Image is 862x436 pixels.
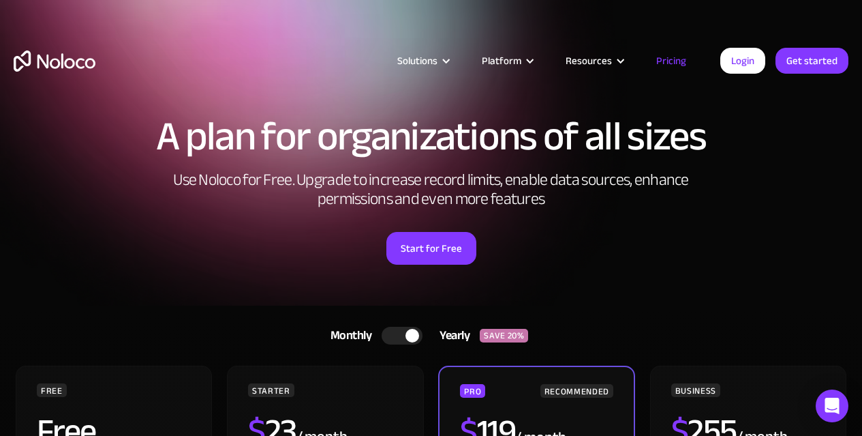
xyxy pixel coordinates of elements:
[159,171,704,209] h2: Use Noloco for Free. Upgrade to increase record limits, enable data sources, enhance permissions ...
[422,325,480,346] div: Yearly
[720,48,765,74] a: Login
[14,116,848,157] h1: A plan for organizations of all sizes
[549,52,639,70] div: Resources
[639,52,703,70] a: Pricing
[540,384,613,398] div: RECOMMENDED
[671,383,720,397] div: BUSINESS
[480,329,528,343] div: SAVE 20%
[482,52,521,70] div: Platform
[380,52,465,70] div: Solutions
[460,384,485,398] div: PRO
[566,52,612,70] div: Resources
[816,390,848,422] div: Open Intercom Messenger
[37,383,67,397] div: FREE
[248,383,294,397] div: STARTER
[775,48,848,74] a: Get started
[465,52,549,70] div: Platform
[386,232,476,265] a: Start for Free
[313,325,382,346] div: Monthly
[397,52,437,70] div: Solutions
[14,50,95,72] a: home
